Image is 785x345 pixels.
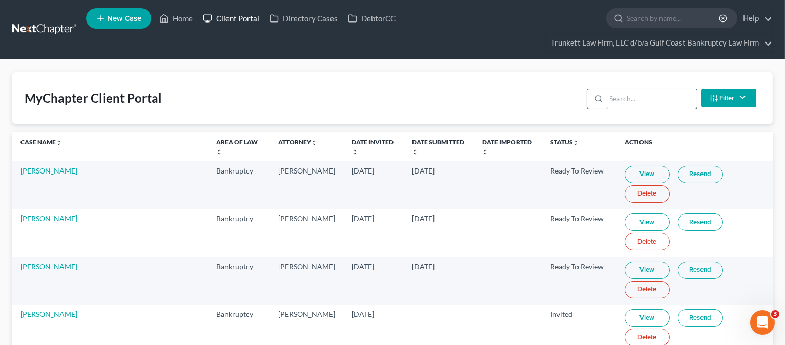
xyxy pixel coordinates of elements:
a: [PERSON_NAME] [20,310,77,318]
td: Bankruptcy [208,209,270,257]
th: Actions [616,132,773,161]
i: unfold_more [56,140,62,146]
a: Case Nameunfold_more [20,138,62,146]
a: [PERSON_NAME] [20,214,77,223]
td: Bankruptcy [208,257,270,305]
iframe: Intercom live chat [750,310,775,335]
a: View [625,213,670,231]
input: Search... [606,89,697,109]
i: unfold_more [216,149,222,155]
i: unfold_more [412,149,418,155]
a: Home [154,9,198,28]
a: View [625,262,670,279]
a: Client Portal [198,9,264,28]
span: [DATE] [412,262,435,271]
span: [DATE] [352,262,374,271]
a: Resend [678,309,723,327]
div: MyChapter Client Portal [25,90,162,106]
span: [DATE] [412,166,435,175]
span: New Case [107,15,141,23]
a: Resend [678,213,723,231]
span: [DATE] [352,310,374,318]
td: Bankruptcy [208,161,270,209]
i: unfold_more [573,140,579,146]
a: Delete [625,233,670,250]
td: [PERSON_NAME] [270,161,343,209]
td: [PERSON_NAME] [270,257,343,305]
button: Filter [701,89,756,107]
a: View [625,166,670,183]
a: Directory Cases [264,9,343,28]
a: Trunkett Law Firm, LLC d/b/a Gulf Coast Bankruptcy Law Firm [546,34,772,52]
input: Search by name... [627,9,720,28]
td: Ready To Review [542,161,616,209]
i: unfold_more [482,149,488,155]
td: Ready To Review [542,257,616,305]
span: 3 [771,310,779,318]
a: Resend [678,166,723,183]
a: [PERSON_NAME] [20,262,77,271]
td: Ready To Review [542,209,616,257]
a: Help [738,9,772,28]
a: Date Submittedunfold_more [412,138,464,155]
a: Area of Lawunfold_more [216,138,258,155]
a: Delete [625,185,670,203]
span: [DATE] [352,166,374,175]
a: View [625,309,670,327]
a: Resend [678,262,723,279]
i: unfold_more [311,140,317,146]
a: Delete [625,281,670,298]
a: Date Invitedunfold_more [352,138,394,155]
a: Statusunfold_more [550,138,579,146]
a: Attorneyunfold_more [278,138,317,146]
a: [PERSON_NAME] [20,166,77,175]
a: Date Importedunfold_more [482,138,532,155]
td: [PERSON_NAME] [270,209,343,257]
a: DebtorCC [343,9,401,28]
span: [DATE] [352,214,374,223]
i: unfold_more [352,149,358,155]
span: [DATE] [412,214,435,223]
